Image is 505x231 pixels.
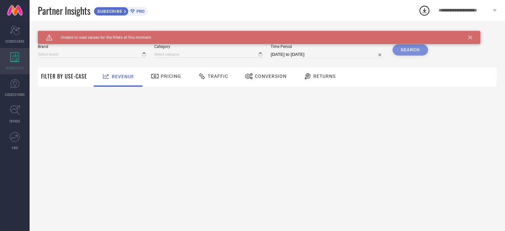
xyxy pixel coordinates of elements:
[38,4,90,17] span: Partner Insights
[9,119,20,124] span: TRENDS
[6,65,24,70] span: WORKSPACE
[5,92,25,97] span: SUGGESTIONS
[154,44,262,49] span: Category
[419,5,430,16] div: Open download list
[135,9,145,14] span: PRO
[94,9,124,14] span: SUBSCRIBE
[38,51,146,58] input: Select brand
[313,74,336,79] span: Returns
[12,145,18,150] span: FWD
[94,5,148,16] a: SUBSCRIBEPRO
[38,31,84,36] span: SYSTEM WORKSPACE
[41,72,87,80] span: Filter By Use-Case
[112,74,134,79] span: Revenue
[271,44,384,49] span: Time Period
[271,51,384,58] input: Select time period
[255,74,287,79] span: Conversion
[154,51,262,58] input: Select category
[53,35,152,40] span: Unable to load values for the filters at this moment.
[161,74,181,79] span: Pricing
[38,44,146,49] span: Brand
[208,74,228,79] span: Traffic
[5,39,25,44] span: SCORECARDS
